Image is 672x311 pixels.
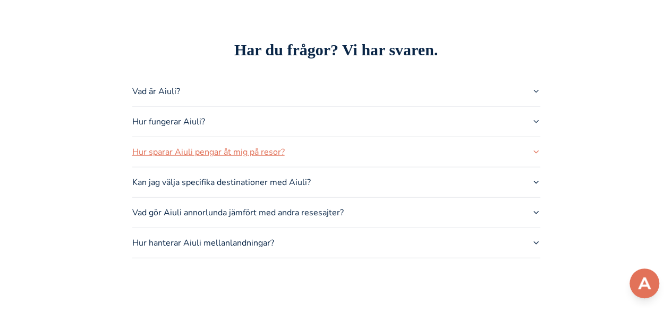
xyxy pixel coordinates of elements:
[132,228,540,258] button: Hur hanterar Aiuli mellanlandningar?
[132,107,540,137] button: Hur fungerar Aiuli?
[630,268,659,298] button: Open support chat
[132,167,540,197] button: Kan jag välja specifika destinationer med Aiuli?
[132,40,540,60] h2: Har du frågor? Vi har svaren.
[632,271,657,296] img: Support
[132,137,540,167] button: Hur sparar Aiuli pengar åt mig på resor?
[132,77,540,106] button: Vad är Aiuli?
[132,198,540,228] button: Vad gör Aiuli annorlunda jämfört med andra resesajter?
